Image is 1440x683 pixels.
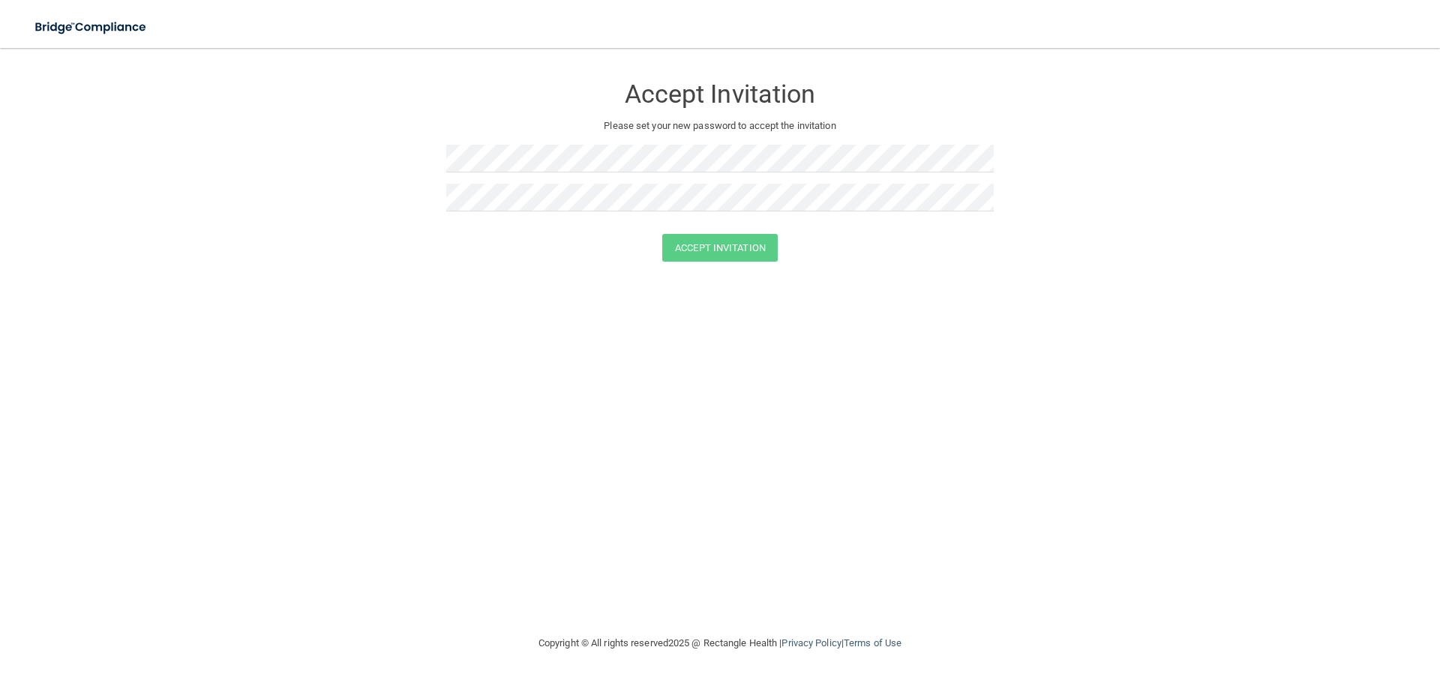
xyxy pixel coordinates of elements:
a: Privacy Policy [781,637,841,649]
button: Accept Invitation [662,234,778,262]
p: Please set your new password to accept the invitation [457,117,982,135]
a: Terms of Use [844,637,901,649]
div: Copyright © All rights reserved 2025 @ Rectangle Health | | [446,619,994,667]
img: bridge_compliance_login_screen.278c3ca4.svg [22,12,160,43]
h3: Accept Invitation [446,80,994,108]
